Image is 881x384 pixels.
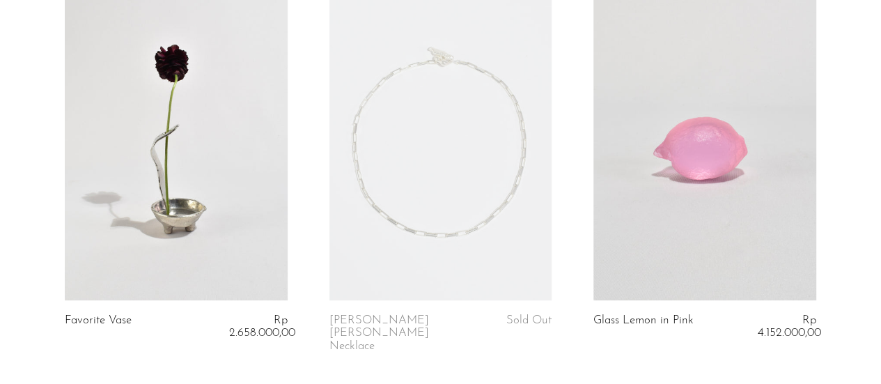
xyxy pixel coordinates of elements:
a: Favorite Vase [65,314,132,340]
span: Rp 2.658.000,00 [229,314,295,339]
a: Glass Lemon in Pink [593,314,694,340]
span: Sold Out [506,314,552,326]
span: Rp 4.152.000,00 [758,314,821,339]
a: [PERSON_NAME] [PERSON_NAME] Necklace [329,314,477,353]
